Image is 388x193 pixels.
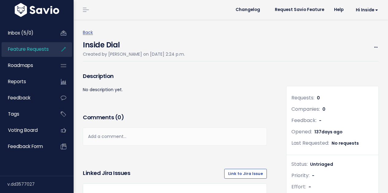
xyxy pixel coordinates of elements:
span: - [312,173,314,179]
span: Feedback form [8,143,43,150]
span: Reports [8,78,26,85]
span: Hi Inside [356,8,378,12]
span: Last Requested: [291,139,329,147]
span: Roadmaps [8,62,33,69]
span: Created by [PERSON_NAME] on [DATE] 2:24 p.m. [83,51,185,57]
a: Feedback [2,91,51,105]
h3: Comments ( ) [83,113,267,122]
span: Changelog [236,8,260,12]
span: Feedback: [291,117,317,124]
h3: Description [83,72,267,80]
span: Effort: [291,183,306,190]
img: logo-white.9d6f32f41409.svg [13,3,61,17]
span: Feature Requests [8,46,49,52]
span: No requests [332,140,359,146]
a: Voting Board [2,123,51,137]
span: Requests: [291,94,314,101]
span: Companies: [291,106,320,113]
span: Opened: [291,128,312,135]
span: days ago [321,129,343,135]
div: Add a comment... [83,128,267,146]
span: 0 [117,113,121,121]
a: Hi Inside [348,5,383,15]
a: Tags [2,107,51,121]
span: Inbox (5/0) [8,30,33,36]
span: Untriaged [310,161,333,167]
p: No description yet. [83,86,267,94]
a: Roadmaps [2,58,51,72]
span: 0 [317,95,320,101]
h4: Inside Dial [83,36,185,50]
a: Request Savio Feature [270,5,329,14]
span: Priority: [291,172,309,179]
span: - [319,117,321,124]
span: Status: [291,161,308,168]
a: Inbox (5/0) [2,26,51,40]
a: Reports [2,75,51,89]
div: v.dd3577027 [7,176,74,192]
a: Link to Jira Issue [224,169,267,179]
span: 0 [322,106,325,112]
a: Back [83,29,93,35]
span: Feedback [8,95,30,101]
h3: Linked Jira issues [83,169,130,179]
span: 137 [314,129,343,135]
a: Help [329,5,348,14]
a: Feedback form [2,139,51,154]
span: - [309,184,311,190]
a: Feature Requests [2,42,51,56]
span: Voting Board [8,127,38,133]
span: Tags [8,111,19,117]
